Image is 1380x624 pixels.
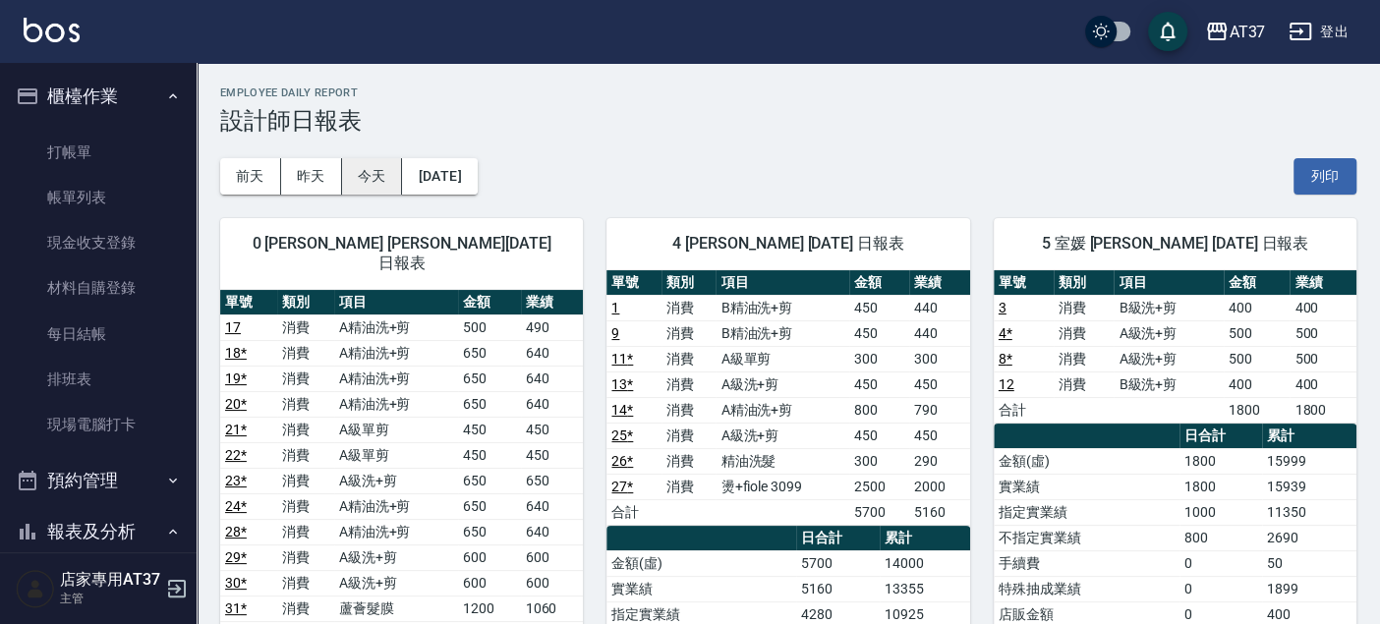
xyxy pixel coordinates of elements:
td: 2690 [1262,525,1356,550]
th: 單號 [606,270,661,296]
td: 400 [1224,295,1291,320]
button: 列印 [1294,158,1356,195]
th: 業績 [521,290,584,315]
td: 消費 [661,371,717,397]
td: 450 [521,442,584,468]
a: 現場電腦打卡 [8,402,189,447]
td: A精油洗+剪 [334,366,458,391]
th: 金額 [1224,270,1291,296]
td: A級洗+剪 [1114,346,1223,371]
td: 450 [521,417,584,442]
td: 440 [909,295,969,320]
th: 項目 [1114,270,1223,296]
th: 日合計 [1179,424,1262,449]
td: 50 [1262,550,1356,576]
td: A級洗+剪 [334,570,458,596]
td: 300 [849,448,909,474]
table: a dense table [606,270,969,526]
td: 640 [521,493,584,519]
h2: Employee Daily Report [220,86,1356,99]
td: 特殊抽成業績 [994,576,1180,601]
button: 櫃檯作業 [8,71,189,122]
td: 1000 [1179,499,1262,525]
td: 消費 [277,340,334,366]
img: Logo [24,18,80,42]
a: 帳單列表 [8,175,189,220]
td: B精油洗+剪 [716,295,849,320]
div: AT37 [1229,20,1265,44]
td: 2500 [849,474,909,499]
td: 5700 [849,499,909,525]
td: 消費 [277,314,334,340]
td: 0 [1179,576,1262,601]
th: 項目 [716,270,849,296]
td: 消費 [1054,371,1114,397]
td: 790 [909,397,969,423]
table: a dense table [994,270,1356,424]
button: 昨天 [281,158,342,195]
h5: 店家專用AT37 [60,570,160,590]
span: 5 室媛 [PERSON_NAME] [DATE] 日報表 [1017,234,1333,254]
td: 640 [521,340,584,366]
td: A精油洗+剪 [334,314,458,340]
td: A級洗+剪 [716,371,849,397]
td: 消費 [1054,320,1114,346]
a: 9 [611,325,619,341]
td: 450 [458,442,521,468]
button: AT37 [1197,12,1273,52]
td: 消費 [661,397,717,423]
td: 消費 [661,474,717,499]
td: 15999 [1262,448,1356,474]
td: 消費 [661,295,717,320]
td: 指定實業績 [994,499,1180,525]
td: 15939 [1262,474,1356,499]
td: 640 [521,366,584,391]
td: 650 [458,468,521,493]
td: A級洗+剪 [1114,320,1223,346]
button: [DATE] [402,158,477,195]
td: A級單剪 [334,417,458,442]
td: 650 [458,366,521,391]
td: 2000 [909,474,969,499]
td: 450 [849,320,909,346]
td: 490 [521,314,584,340]
td: 400 [1290,371,1356,397]
td: 440 [909,320,969,346]
td: 消費 [277,519,334,544]
td: 600 [521,570,584,596]
td: 500 [1290,320,1356,346]
td: 消費 [1054,295,1114,320]
td: 1800 [1179,474,1262,499]
td: 實業績 [994,474,1180,499]
td: 300 [849,346,909,371]
td: 800 [849,397,909,423]
th: 類別 [277,290,334,315]
td: 1899 [1262,576,1356,601]
td: 650 [521,468,584,493]
td: 11350 [1262,499,1356,525]
a: 1 [611,300,619,315]
td: 1800 [1224,397,1291,423]
td: 500 [1224,346,1291,371]
td: 蘆薈髮膜 [334,596,458,621]
td: 450 [849,295,909,320]
td: 650 [458,340,521,366]
td: 290 [909,448,969,474]
td: B精油洗+剪 [716,320,849,346]
td: 5700 [796,550,880,576]
button: 前天 [220,158,281,195]
button: save [1148,12,1187,51]
td: 燙+fiole 3099 [716,474,849,499]
td: 精油洗髮 [716,448,849,474]
td: 400 [1290,295,1356,320]
th: 單號 [994,270,1054,296]
button: 登出 [1281,14,1356,50]
th: 累計 [1262,424,1356,449]
td: A精油洗+剪 [334,519,458,544]
th: 日合計 [796,526,880,551]
img: Person [16,569,55,608]
th: 類別 [661,270,717,296]
th: 業績 [1290,270,1356,296]
th: 金額 [849,270,909,296]
button: 預約管理 [8,455,189,506]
